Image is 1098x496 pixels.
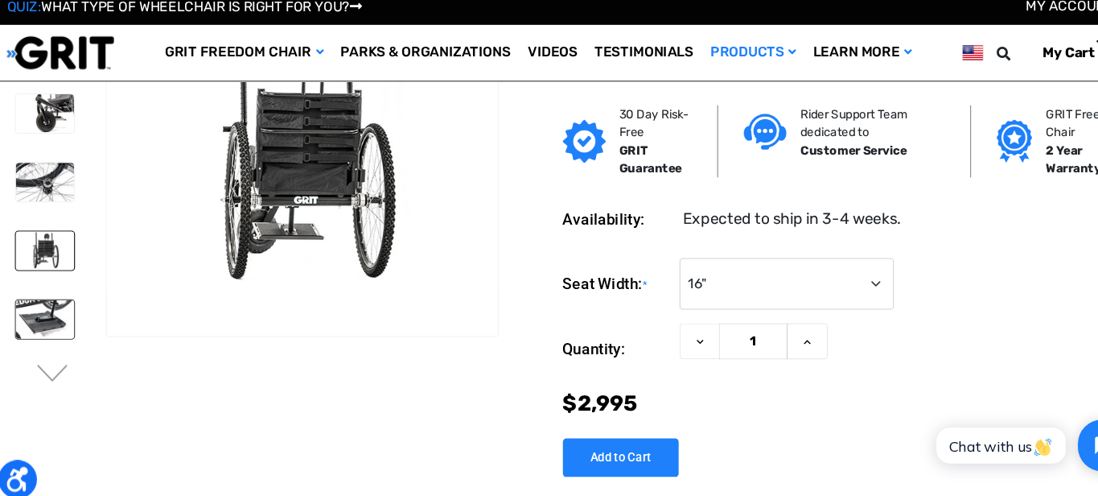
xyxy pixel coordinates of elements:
[920,52,940,72] img: us.png
[996,54,1044,69] span: My Cart
[1058,45,1074,61] span: 0
[32,101,87,137] img: GRIT Freedom Chair: 3.0
[329,35,504,88] a: Parks & Organizations
[504,35,567,88] a: Videos
[545,254,647,304] label: Seat Width:
[545,125,586,165] img: GRIT Guarantee
[24,10,357,26] a: QUIZ:WHAT TYPE OF WHEELCHAIR IS RIGHT FOR YOU?
[952,125,985,165] img: Grit freedom
[676,35,772,88] a: Products
[567,35,676,88] a: Testimonials
[32,229,87,266] img: GRIT Freedom Chair: 3.0
[32,165,87,201] img: GRIT Freedom Chair: 3.0
[998,147,1050,177] strong: 2 Year Warranty
[980,10,1062,25] a: Account
[768,111,903,145] p: Rider Support Team dedicated to
[24,10,56,26] span: QUIZ:
[772,35,881,88] a: Learn More
[545,379,615,403] span: $2,995
[545,316,647,364] label: Quantity:
[1047,50,1070,75] img: Cart
[24,45,125,78] img: GRIT All-Terrain Wheelchair and Mobility Equipment
[878,392,1091,468] iframe: Tidio Chat
[164,35,329,88] a: GRIT Freedom Chair
[32,294,87,330] img: GRIT Freedom Chair: 3.0
[598,111,666,145] p: 30 Day Risk-Free
[768,147,868,160] strong: Customer Service
[545,424,654,460] input: Add to Cart
[117,42,484,287] img: GRIT Freedom Chair: 3.0
[984,45,1074,79] a: Cart with 0 items
[658,207,863,229] dd: Expected to ship in 3-4 weeks.
[960,45,984,79] input: Search
[998,111,1079,145] p: GRIT Freedom Chair
[545,207,647,229] dt: Availability:
[50,354,84,374] button: Go to slide 2 of 3
[598,147,657,177] strong: GRIT Guarantee
[715,119,755,152] img: Customer service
